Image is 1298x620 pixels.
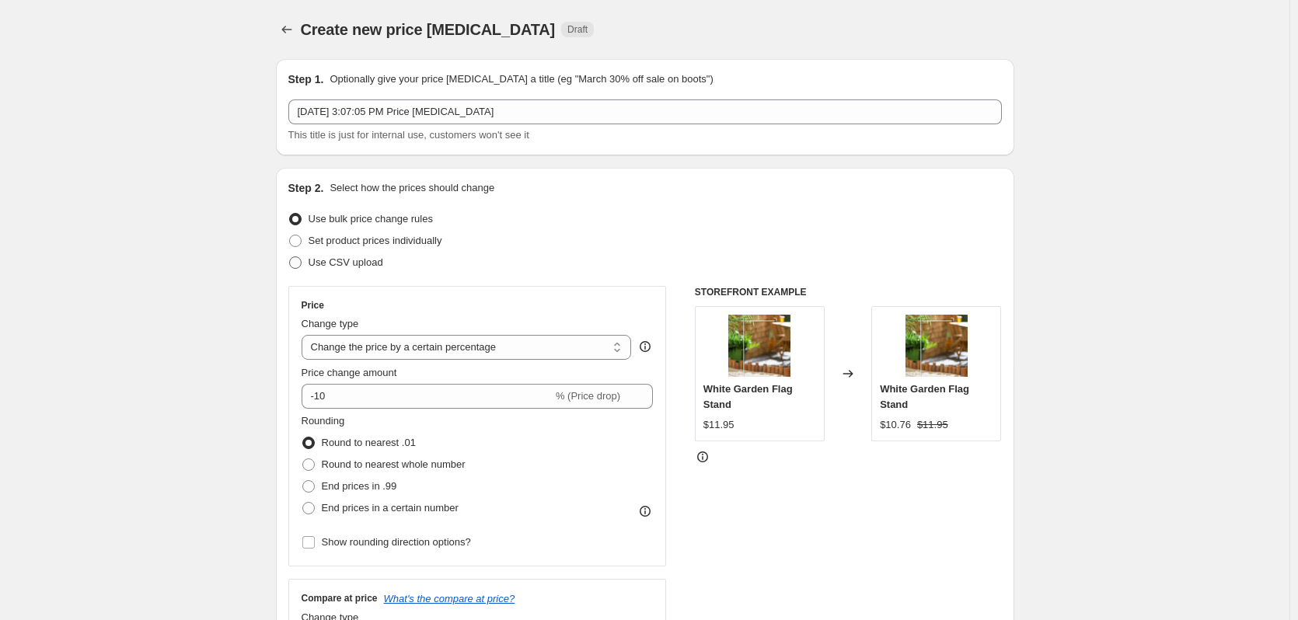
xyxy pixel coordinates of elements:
span: End prices in a certain number [322,502,459,514]
span: Rounding [302,415,345,427]
span: Round to nearest whole number [322,458,466,470]
span: Set product prices individually [309,235,442,246]
h3: Price [302,299,324,312]
span: Price change amount [302,367,397,378]
h2: Step 1. [288,71,324,87]
h2: Step 2. [288,180,324,196]
span: Round to nearest .01 [322,437,416,448]
span: Draft [567,23,588,36]
span: Change type [302,318,359,329]
input: 30% off holiday sale [288,99,1002,124]
div: $10.76 [880,417,911,433]
p: Select how the prices should change [330,180,494,196]
input: -15 [302,384,553,409]
span: Create new price [MEDICAL_DATA] [301,21,556,38]
h3: Compare at price [302,592,378,604]
span: This title is just for internal use, customers won't see it [288,129,529,141]
span: White Garden Flag Stand [880,383,969,410]
div: $11.95 [703,417,734,433]
h6: STOREFRONT EXAMPLE [695,286,1002,298]
span: White Garden Flag Stand [703,383,793,410]
button: Price change jobs [276,19,298,40]
span: Show rounding direction options? [322,536,471,548]
span: Use CSV upload [309,256,383,268]
span: End prices in .99 [322,480,397,492]
p: Optionally give your price [MEDICAL_DATA] a title (eg "March 30% off sale on boots") [330,71,713,87]
img: 3909_834f32d5-612f-4ea1-bcb2-0ce28518028b_80x.jpg [905,315,968,377]
strike: $11.95 [917,417,948,433]
button: What's the compare at price? [384,593,515,604]
img: 3909_834f32d5-612f-4ea1-bcb2-0ce28518028b_80x.jpg [728,315,790,377]
div: help [637,339,653,354]
span: % (Price drop) [556,390,620,402]
span: Use bulk price change rules [309,213,433,225]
